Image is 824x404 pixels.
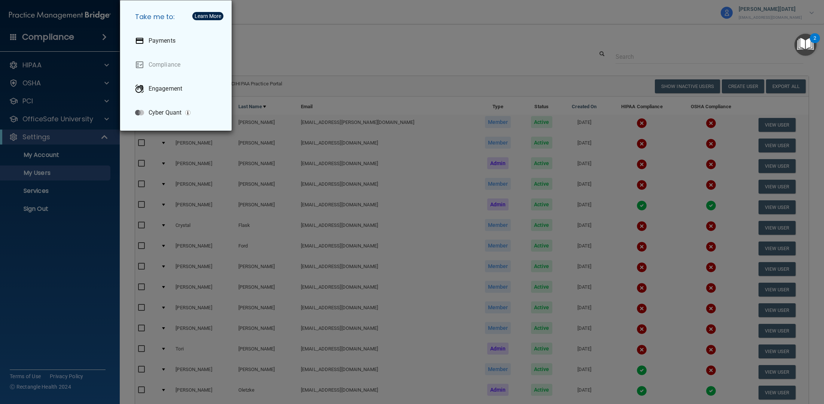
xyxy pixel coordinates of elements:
p: Cyber Quant [149,109,181,116]
h5: Take me to: [129,6,226,27]
button: Open Resource Center, 2 new notifications [794,34,817,56]
p: Engagement [149,85,182,92]
a: Payments [129,30,226,51]
button: Learn More [192,12,223,20]
div: 2 [814,38,816,48]
div: Learn More [195,13,221,19]
p: Payments [149,37,176,45]
a: Cyber Quant [129,102,226,123]
a: Compliance [129,54,226,75]
a: Engagement [129,78,226,99]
